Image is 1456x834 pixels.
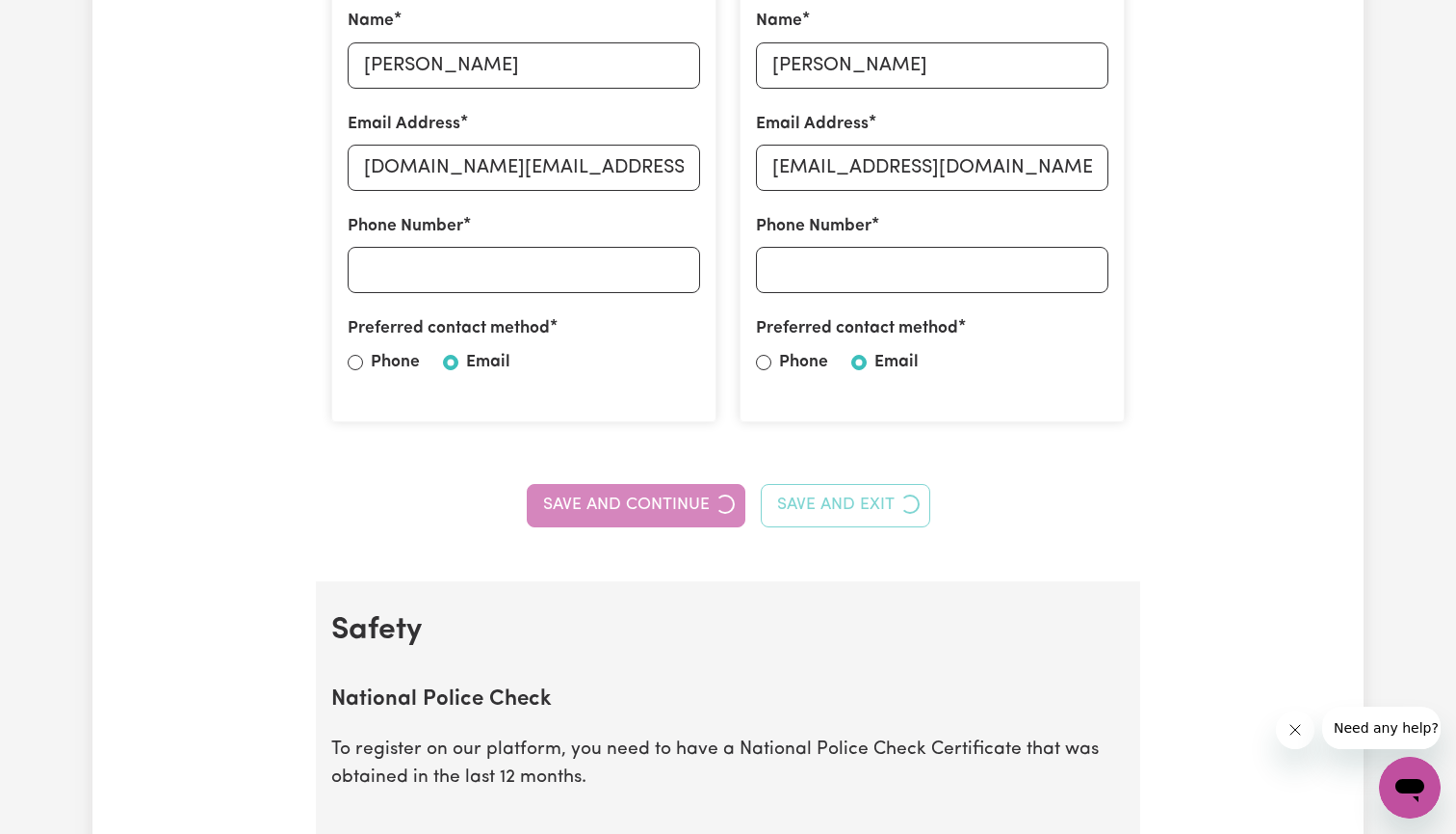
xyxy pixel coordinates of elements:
iframe: Button to launch messaging window [1379,757,1441,819]
label: Phone [371,350,420,375]
label: Email Address [348,112,460,137]
label: Email Address [756,112,869,137]
iframe: Message from company [1322,707,1441,749]
h2: Safety [331,612,1125,649]
iframe: Close message [1276,711,1314,749]
label: Phone Number [348,214,463,239]
label: Name [348,9,394,34]
h2: National Police Check [331,687,1125,713]
label: Email [874,350,919,375]
label: Preferred contact method [348,316,550,341]
label: Preferred contact method [756,316,958,341]
label: Phone [779,350,828,375]
label: Name [756,9,802,34]
label: Phone Number [756,214,871,239]
p: To register on our platform, you need to have a National Police Check Certificate that was obtain... [331,737,1125,793]
label: Email [466,350,510,375]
